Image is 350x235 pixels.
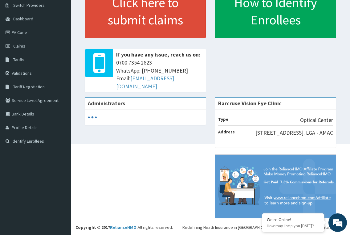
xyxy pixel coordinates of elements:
span: Tariffs [13,57,24,62]
b: If you have any issue, reach us on: [116,51,200,58]
strong: Barcruse Vision Eye Clinic [218,100,282,107]
b: Administrators [88,100,125,107]
span: 0700 7354 2623 WhatsApp: [PHONE_NUMBER] Email: [116,59,203,90]
footer: All rights reserved. [71,144,350,235]
b: Address [218,129,235,135]
strong: Copyright © 2017 . [75,225,138,230]
img: provider-team-banner.png [215,155,336,218]
a: [EMAIL_ADDRESS][DOMAIN_NAME] [116,75,174,90]
div: Redefining Heath Insurance in [GEOGRAPHIC_DATA] using Telemedicine and Data Science! [182,224,345,230]
a: RelianceHMO [110,225,136,230]
span: Claims [13,43,25,49]
p: Optical Center [300,116,333,124]
p: [STREET_ADDRESS]. LGA - AMAC [255,129,333,137]
div: We're Online! [267,217,319,222]
b: Type [218,116,228,122]
svg: audio-loading [88,113,97,122]
span: Tariff Negotiation [13,84,45,90]
span: Switch Providers [13,2,45,8]
span: Dashboard [13,16,33,22]
p: How may I help you today? [267,223,319,229]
